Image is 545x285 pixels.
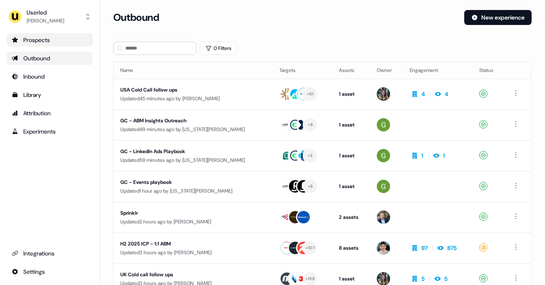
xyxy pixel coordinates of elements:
div: Attribution [12,109,88,117]
img: Yann [377,211,390,224]
div: 2 assets [339,213,363,221]
div: Updated 59 minutes ago by [US_STATE][PERSON_NAME] [120,156,266,164]
a: Go to templates [7,88,93,102]
div: + 61 [307,90,314,98]
button: Userled[PERSON_NAME] [7,7,93,27]
div: Prospects [12,36,88,44]
th: Status [473,62,504,79]
div: + 138 [306,275,315,283]
div: Inbound [12,72,88,81]
div: GC - Events playbook [120,178,256,186]
div: Experiments [12,127,88,136]
div: Updated 45 minutes ago by [PERSON_NAME] [120,94,266,103]
img: Georgia [377,180,390,193]
img: Georgia [377,149,390,162]
div: 1 asset [339,121,363,129]
button: 0 Filters [200,42,237,55]
div: Updated 1 hour ago by [US_STATE][PERSON_NAME] [120,187,266,195]
div: 1 asset [339,182,363,191]
th: Name [114,62,273,79]
div: Updated 49 minutes ago by [US_STATE][PERSON_NAME] [120,125,266,134]
div: Settings [12,268,88,276]
th: Owner [370,62,403,79]
th: Engagement [403,62,473,79]
div: GC - ABM Insights Outreach [120,116,256,125]
a: Go to integrations [7,247,93,260]
div: 1 asset [339,151,363,160]
a: Go to experiments [7,125,93,138]
div: 8 assets [339,244,363,252]
div: 97 [421,244,428,252]
div: Outbound [12,54,88,62]
img: Georgia [377,118,390,131]
div: Updated 3 hours ago by [PERSON_NAME] [120,248,266,257]
div: + 9 [308,121,313,129]
div: Library [12,91,88,99]
div: Updated 2 hours ago by [PERSON_NAME] [120,218,266,226]
div: UK Cold call follow ups [120,270,256,279]
div: H2 2025 ICP - 1:1 ABM [120,240,256,248]
a: Go to outbound experience [7,52,93,65]
div: 1 asset [339,90,363,98]
div: GC - LinkedIn Ads Playbook [120,147,256,156]
div: Userled [27,8,64,17]
th: Assets [332,62,370,79]
div: 1 [443,151,445,160]
div: USA Cold Call follow ups [120,86,256,94]
div: 5 [444,275,448,283]
div: + 8 [308,183,313,190]
div: [PERSON_NAME] [27,17,64,25]
h3: Outbound [113,11,159,24]
div: Integrations [12,249,88,258]
div: + 107 [306,244,315,252]
div: + 2 [308,152,313,159]
th: Targets [273,62,332,79]
div: 1 asset [339,275,363,283]
a: Go to prospects [7,33,93,47]
button: New experience [464,10,532,25]
div: Sprinklr [120,209,256,217]
div: 5 [421,275,425,283]
img: Vincent [377,241,390,255]
a: Go to attribution [7,107,93,120]
div: 4 [421,90,425,98]
div: 4 [445,90,448,98]
div: 875 [447,244,457,252]
a: Go to integrations [7,265,93,278]
img: Charlotte [377,87,390,101]
a: Go to Inbound [7,70,93,83]
div: 1 [421,151,423,160]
